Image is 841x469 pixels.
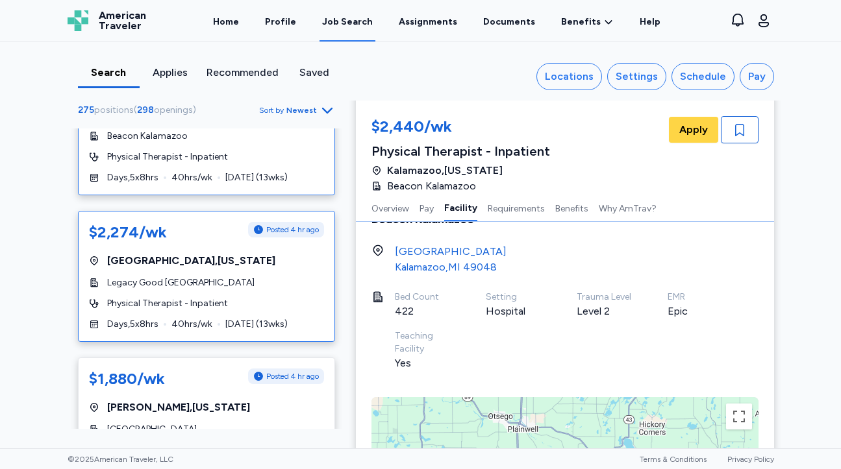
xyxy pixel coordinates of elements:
span: [GEOGRAPHIC_DATA] [107,423,197,436]
span: Kalamazoo , [US_STATE] [387,163,503,178]
div: Level 2 [577,304,636,319]
div: 422 [395,304,455,319]
span: [DATE] ( 13 wks) [225,318,288,331]
span: Sort by [259,105,284,115]
span: Posted 4 hr ago [266,371,319,381]
div: Settings [616,69,658,84]
div: Pay [748,69,766,84]
span: Posted 4 hr ago [266,224,319,235]
button: Facility [444,194,477,221]
div: $2,274/wk [89,222,167,243]
div: Yes [395,355,455,371]
span: Newest [286,105,317,115]
button: Settings [607,63,666,90]
div: Trauma Level [577,291,636,304]
div: $1,880/wk [89,368,165,389]
button: Requirements [488,194,545,221]
div: Setting [486,291,546,304]
span: 275 [78,104,94,115]
div: Bed Count [395,291,455,304]
span: 40 hrs/wk [171,318,212,331]
span: American Traveler [99,10,146,31]
span: 298 [137,104,154,115]
div: ( ) [78,104,201,117]
button: Pay [420,194,434,221]
div: Physical Therapist - Inpatient [371,142,550,160]
a: Terms & Conditions [640,455,707,464]
span: Legacy Good [GEOGRAPHIC_DATA] [107,276,255,289]
div: Saved [289,65,340,80]
span: openings [154,104,193,115]
span: Beacon Kalamazoo [387,178,476,194]
div: Locations [545,69,594,84]
button: Apply [669,117,718,143]
div: Recommended [207,65,279,80]
button: Schedule [672,63,734,90]
div: [GEOGRAPHIC_DATA] [395,244,507,259]
div: $2,440/wk [371,116,550,139]
div: Kalamazoo , MI 49048 [395,259,507,275]
a: Privacy Policy [727,455,774,464]
span: © 2025 American Traveler, LLC [68,454,173,464]
span: 40 hrs/wk [171,171,212,184]
a: Job Search [320,1,375,42]
span: Apply [679,122,708,138]
div: Epic [668,304,727,319]
span: [GEOGRAPHIC_DATA] , [US_STATE] [107,253,275,269]
img: Logo [68,10,88,31]
span: Days , 5 x 8 hrs [107,171,158,184]
button: Toggle fullscreen view [726,403,752,429]
span: Benefits [561,16,601,29]
a: Benefits [561,16,614,29]
span: positions [94,104,134,115]
a: [GEOGRAPHIC_DATA]Kalamazoo,MI 49048 [395,244,507,275]
button: Overview [371,194,409,221]
div: Schedule [680,69,726,84]
span: Days , 5 x 8 hrs [107,318,158,331]
div: Applies [145,65,196,80]
span: Physical Therapist - Inpatient [107,297,228,310]
button: Why AmTrav? [599,194,657,221]
div: EMR [668,291,727,304]
span: [PERSON_NAME] , [US_STATE] [107,400,250,415]
span: Beacon Kalamazoo [107,130,188,143]
button: Pay [740,63,774,90]
span: [DATE] ( 13 wks) [225,171,288,184]
button: Locations [536,63,602,90]
div: Teaching Facility [395,330,455,355]
button: Benefits [555,194,588,221]
span: Physical Therapist - Inpatient [107,150,228,163]
div: Hospital [486,304,546,319]
button: Sort byNewest [259,102,335,118]
div: Job Search [322,16,373,29]
div: Search [83,65,134,80]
